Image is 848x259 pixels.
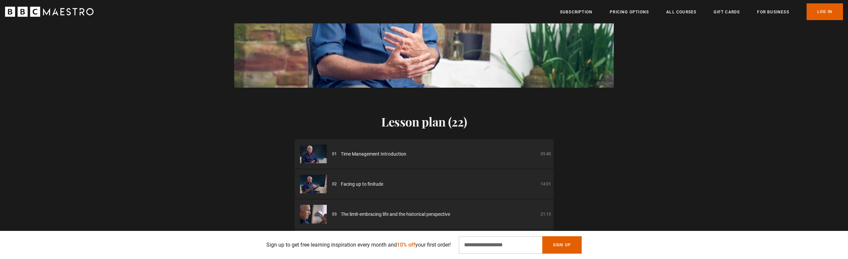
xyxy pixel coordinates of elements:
[332,151,337,157] p: 01
[541,151,551,157] p: 05:40
[807,3,843,20] a: Log In
[397,242,415,248] span: 10% off
[714,9,740,15] a: Gift Cards
[332,181,337,187] p: 02
[295,114,554,128] h2: Lesson plan (22)
[542,236,582,254] button: Sign Up
[341,181,383,188] span: Facing up to finitude
[5,7,94,17] svg: BBC Maestro
[266,241,451,249] p: Sign up to get free learning inspiration every month and your first order!
[332,211,337,217] p: 03
[541,211,551,217] p: 21:13
[541,181,551,187] p: 14:01
[610,9,649,15] a: Pricing Options
[341,151,406,158] span: Time Management Introduction
[560,3,843,20] nav: Primary
[666,9,696,15] a: All Courses
[757,9,789,15] a: For business
[341,211,450,218] span: The limit-embracing life and the historical perspective
[560,9,592,15] a: Subscription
